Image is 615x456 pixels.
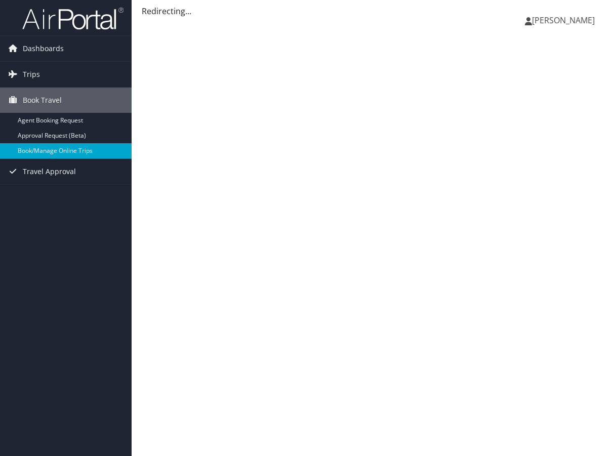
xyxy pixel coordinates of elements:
span: [PERSON_NAME] [532,15,595,26]
span: Trips [23,62,40,87]
a: [PERSON_NAME] [525,5,605,35]
span: Dashboards [23,36,64,61]
div: Redirecting... [142,5,605,17]
span: Book Travel [23,88,62,113]
span: Travel Approval [23,159,76,184]
img: airportal-logo.png [22,7,124,30]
